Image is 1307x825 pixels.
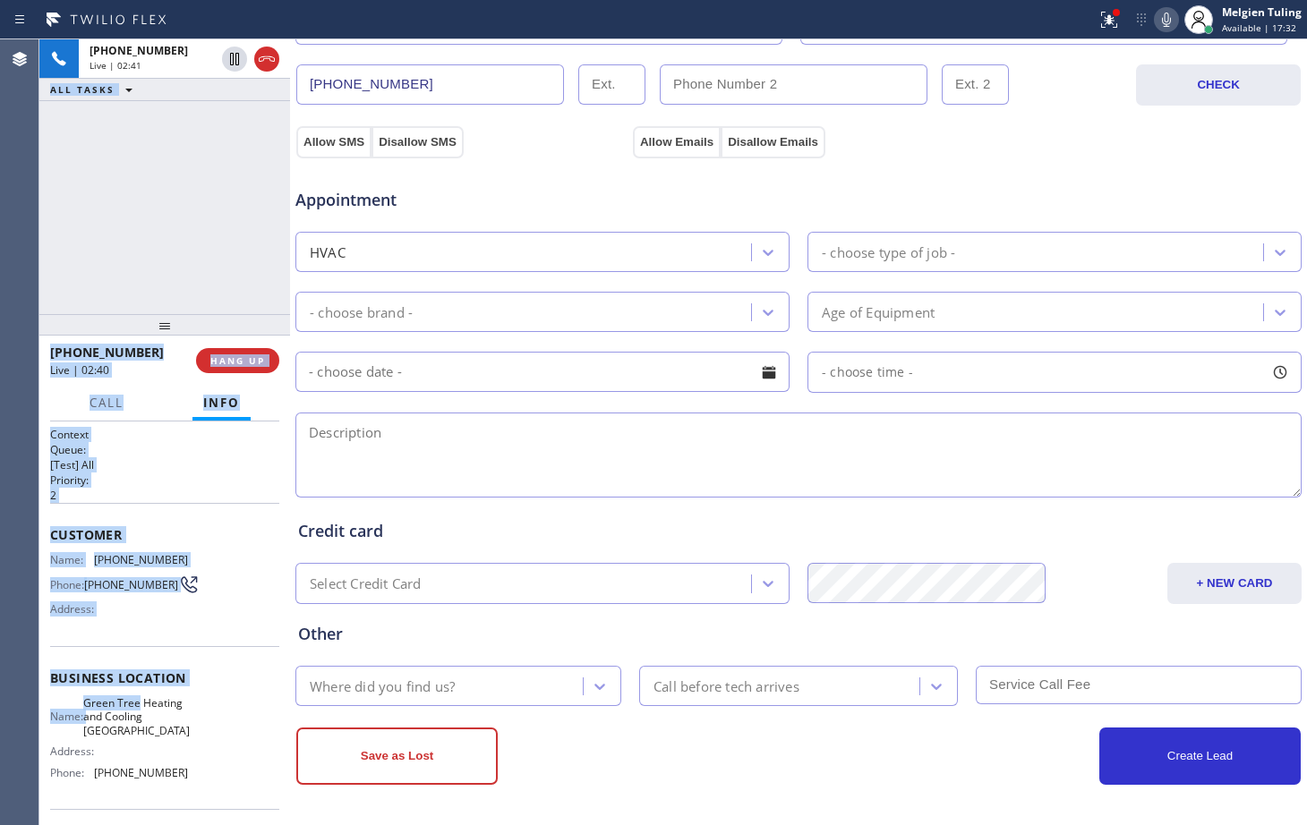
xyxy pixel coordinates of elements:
[822,363,913,380] span: - choose time -
[976,666,1302,704] input: Service Call Fee
[50,669,279,686] span: Business location
[372,126,464,158] button: Disallow SMS
[90,43,188,58] span: [PHONE_NUMBER]
[721,126,825,158] button: Disallow Emails
[94,766,188,779] span: [PHONE_NUMBER]
[1154,7,1179,32] button: Mute
[1222,4,1302,20] div: Melgien Tuling
[210,354,265,367] span: HANG UP
[94,553,188,566] span: [PHONE_NUMBER]
[296,126,372,158] button: Allow SMS
[298,519,1299,543] div: Credit card
[1136,64,1301,106] button: CHECK
[50,578,84,591] span: Phone:
[50,710,83,723] span: Name:
[298,622,1299,646] div: Other
[310,242,346,262] div: HVAC
[822,302,935,322] div: Age of Equipment
[50,766,94,779] span: Phone:
[295,352,790,392] input: - choose date -
[942,64,1009,105] input: Ext. 2
[222,47,247,72] button: Hold Customer
[50,362,109,378] span: Live | 02:40
[50,472,279,488] h2: Priority:
[1167,563,1302,604] button: + NEW CARD
[50,526,279,543] span: Customer
[633,126,721,158] button: Allow Emails
[79,386,134,421] button: Call
[296,64,564,105] input: Phone Number
[50,442,279,457] h2: Queue:
[50,602,98,616] span: Address:
[310,676,455,696] div: Where did you find us?
[50,427,279,442] h1: Context
[196,348,279,373] button: HANG UP
[50,344,164,361] span: [PHONE_NUMBER]
[50,83,115,96] span: ALL TASKS
[578,64,645,105] input: Ext.
[1099,727,1301,785] button: Create Lead
[296,727,498,785] button: Save as Lost
[83,696,190,737] span: Green Tree Heating and Cooling [GEOGRAPHIC_DATA]
[84,578,178,591] span: [PHONE_NUMBER]
[203,395,240,411] span: Info
[90,59,141,72] span: Live | 02:41
[295,188,628,212] span: Appointment
[660,64,927,105] input: Phone Number 2
[50,744,98,758] span: Address:
[310,302,413,322] div: - choose brand -
[192,386,251,421] button: Info
[50,488,279,503] p: 2
[90,395,124,411] span: Call
[254,47,279,72] button: Hang up
[822,242,955,262] div: - choose type of job -
[653,676,799,696] div: Call before tech arrives
[310,574,422,594] div: Select Credit Card
[39,79,150,100] button: ALL TASKS
[1222,21,1296,34] span: Available | 17:32
[50,553,94,566] span: Name:
[50,457,279,472] p: [Test] All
